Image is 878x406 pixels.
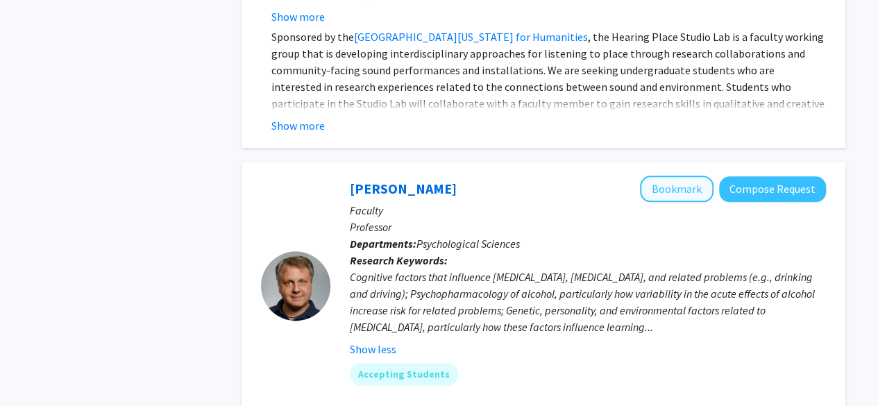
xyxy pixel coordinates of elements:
[271,8,325,25] button: Show more
[350,219,826,235] p: Professor
[350,180,457,197] a: [PERSON_NAME]
[350,341,396,357] button: Show less
[350,363,458,385] mat-chip: Accepting Students
[271,117,325,134] button: Show more
[271,28,826,178] p: Sponsored by the , the Hearing Place Studio Lab is a faculty working group that is developing int...
[350,253,448,267] b: Research Keywords:
[350,269,826,335] div: Cognitive factors that influence [MEDICAL_DATA], [MEDICAL_DATA], and related problems (e.g., drin...
[350,202,826,219] p: Faculty
[640,176,714,202] button: Add Denis McCarthy to Bookmarks
[354,30,588,44] a: [GEOGRAPHIC_DATA][US_STATE] for Humanities
[10,344,59,396] iframe: Chat
[350,237,416,251] b: Departments:
[719,176,826,202] button: Compose Request to Denis McCarthy
[416,237,520,251] span: Psychological Sciences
